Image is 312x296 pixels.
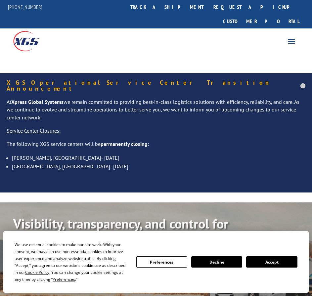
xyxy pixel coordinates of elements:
[53,276,75,282] span: Preferences
[8,4,42,10] a: [PHONE_NUMBER]
[13,215,228,248] b: Visibility, transparency, and control for your entire supply chain.
[15,241,128,283] div: We use essential cookies to make our site work. With your consent, we may also use non-essential ...
[7,98,305,127] p: At we remain committed to providing best-in-class logistics solutions with efficiency, reliabilit...
[136,256,187,268] button: Preferences
[3,231,309,293] div: Cookie Consent Prompt
[101,141,148,147] strong: permanently closing
[7,140,305,153] p: The following XGS service centers will be :
[7,80,305,92] h5: XGS Operational Service Center Transition Announcement
[12,162,305,171] li: [GEOGRAPHIC_DATA], [GEOGRAPHIC_DATA]- [DATE]
[246,256,297,268] button: Accept
[218,14,304,28] a: Customer Portal
[12,153,305,162] li: [PERSON_NAME], [GEOGRAPHIC_DATA]- [DATE]
[191,256,242,268] button: Decline
[11,99,64,105] strong: Xpress Global Systems
[7,127,61,134] u: Service Center Closures:
[25,270,49,275] span: Cookie Policy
